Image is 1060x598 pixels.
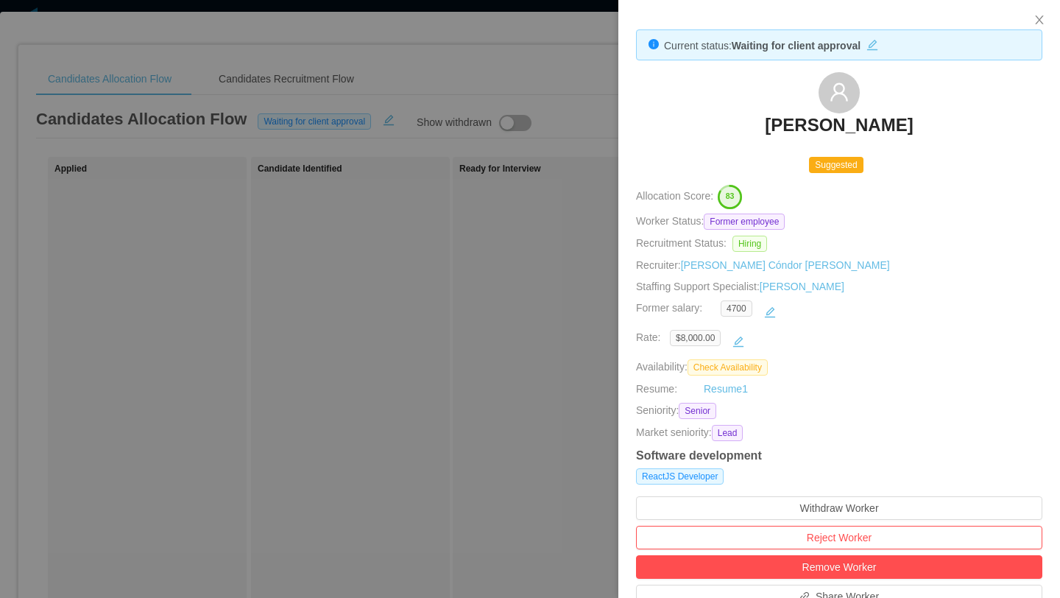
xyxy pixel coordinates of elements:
[732,236,767,252] span: Hiring
[636,383,677,395] span: Resume:
[688,359,768,376] span: Check Availability
[765,113,913,137] h3: [PERSON_NAME]
[758,300,782,324] button: icon: edit
[1033,14,1045,26] i: icon: close
[636,191,713,203] span: Allocation Score:
[829,82,849,102] i: icon: user
[636,403,679,419] span: Seniority:
[861,36,884,51] button: icon: edit
[681,259,890,271] a: [PERSON_NAME] Cóndor [PERSON_NAME]
[727,330,750,353] button: icon: edit
[636,449,762,462] strong: Software development
[636,259,890,271] span: Recruiter:
[636,496,1042,520] button: Withdraw Worker
[712,425,743,441] span: Lead
[670,330,721,346] span: $8,000.00
[636,281,844,292] span: Staffing Support Specialist:
[664,40,732,52] span: Current status:
[713,184,743,208] button: 83
[732,40,861,52] strong: Waiting for client approval
[765,113,913,146] a: [PERSON_NAME]
[636,526,1042,549] button: Reject Worker
[649,39,659,49] i: icon: info-circle
[726,192,735,201] text: 83
[679,403,716,419] span: Senior
[704,381,748,397] a: Resume1
[636,555,1042,579] button: Remove Worker
[721,300,752,317] span: 4700
[760,281,844,292] a: [PERSON_NAME]
[809,157,863,173] span: Suggested
[636,468,724,485] span: ReactJS Developer
[636,215,704,227] span: Worker Status:
[636,361,774,373] span: Availability:
[636,237,727,249] span: Recruitment Status:
[636,425,712,441] span: Market seniority:
[704,214,785,230] span: Former employee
